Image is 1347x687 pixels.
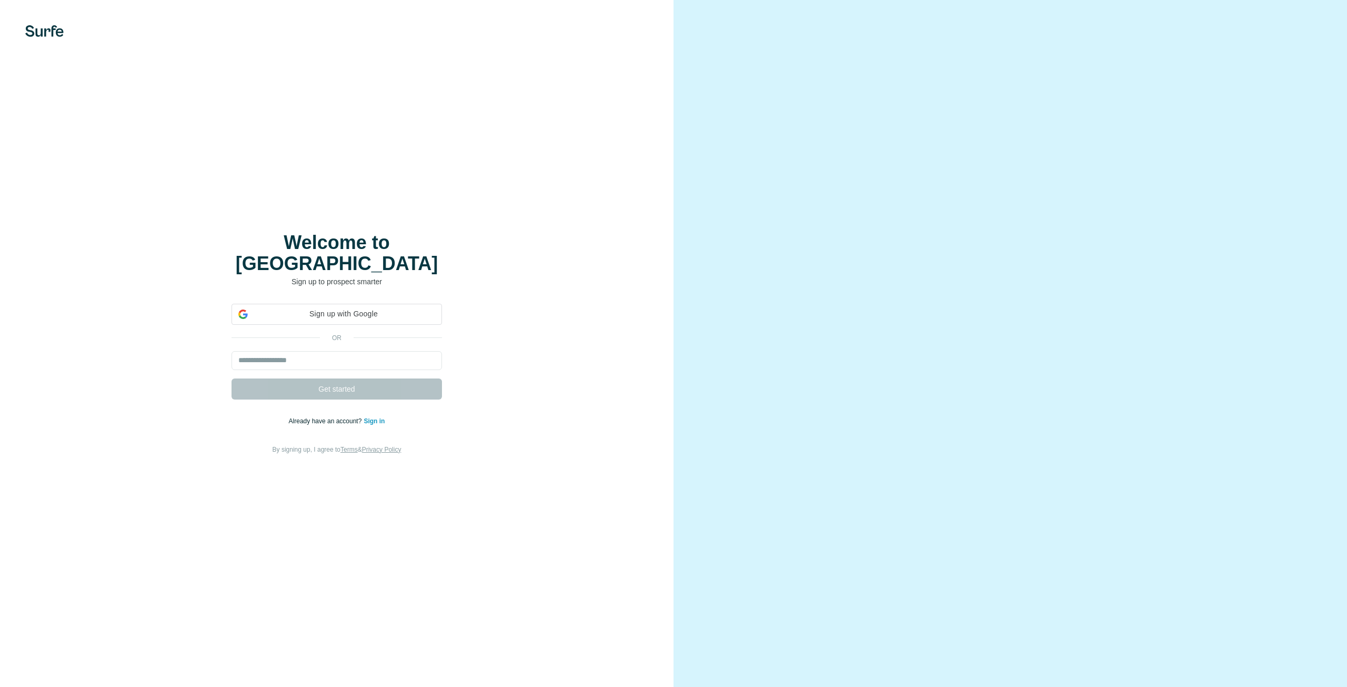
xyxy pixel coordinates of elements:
[25,25,64,37] img: Surfe's logo
[362,446,401,453] a: Privacy Policy
[232,276,442,287] p: Sign up to prospect smarter
[232,232,442,274] h1: Welcome to [GEOGRAPHIC_DATA]
[340,446,358,453] a: Terms
[289,417,364,425] span: Already have an account?
[273,446,401,453] span: By signing up, I agree to &
[320,333,354,343] p: or
[232,304,442,325] div: Sign up with Google
[364,417,385,425] a: Sign in
[252,308,435,320] span: Sign up with Google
